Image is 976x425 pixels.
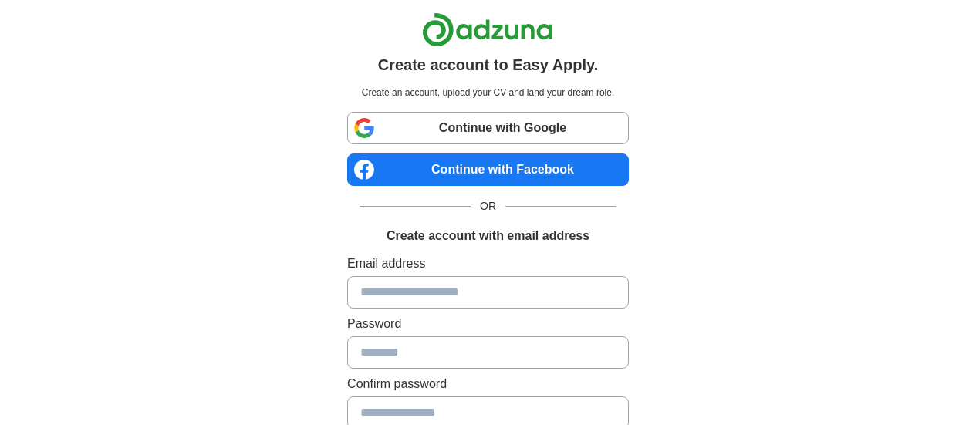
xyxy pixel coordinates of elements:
[422,12,553,47] img: Adzuna logo
[387,227,589,245] h1: Create account with email address
[347,112,629,144] a: Continue with Google
[471,198,505,214] span: OR
[347,153,629,186] a: Continue with Facebook
[350,86,626,100] p: Create an account, upload your CV and land your dream role.
[378,53,599,76] h1: Create account to Easy Apply.
[347,255,629,273] label: Email address
[347,375,629,393] label: Confirm password
[347,315,629,333] label: Password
